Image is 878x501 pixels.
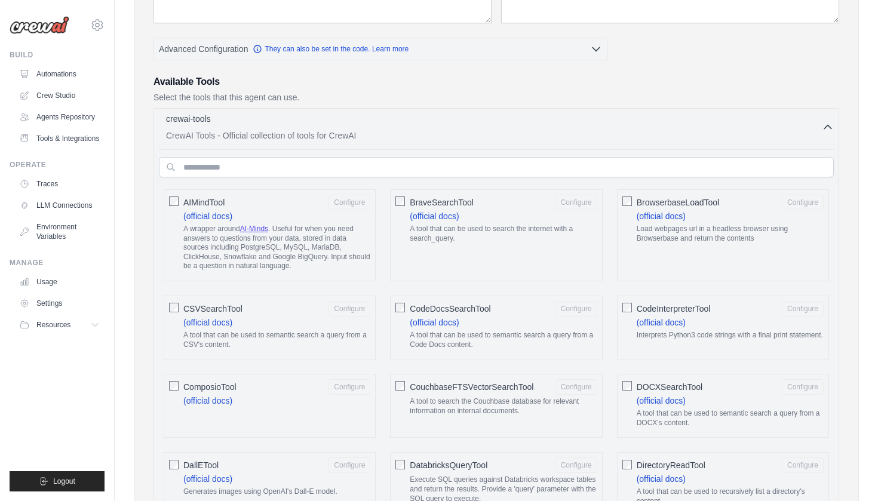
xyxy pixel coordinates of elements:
[240,225,268,233] a: AI-Minds
[183,211,232,221] a: (official docs)
[14,315,105,334] button: Resources
[637,196,720,208] span: BrowserbaseLoadTool
[410,397,597,416] p: A tool to search the Couchbase database for relevant information on internal documents.
[410,225,597,243] p: A tool that can be used to search the internet with a search_query.
[782,457,824,473] button: DirectoryReadTool (official docs) A tool that can be used to recursively list a directory's content.
[14,174,105,193] a: Traces
[14,294,105,313] a: Settings
[637,211,686,221] a: (official docs)
[154,75,839,89] h3: Available Tools
[14,129,105,148] a: Tools & Integrations
[555,457,597,473] button: DatabricksQueryTool Execute SQL queries against Databricks workspace tables and return the result...
[159,43,248,55] span: Advanced Configuration
[14,196,105,215] a: LLM Connections
[637,331,824,340] p: Interprets Python3 code strings with a final print statement.
[410,381,533,393] span: CouchbaseFTSVectorSearchTool
[10,471,105,491] button: Logout
[555,379,597,395] button: CouchbaseFTSVectorSearchTool A tool to search the Couchbase database for relevant information on ...
[637,318,686,327] a: (official docs)
[183,474,232,484] a: (official docs)
[637,303,711,315] span: CodeInterpreterTool
[555,301,597,316] button: CodeDocsSearchTool (official docs) A tool that can be used to semantic search a query from a Code...
[183,396,232,405] a: (official docs)
[183,459,219,471] span: DallETool
[329,301,370,316] button: CSVSearchTool (official docs) A tool that can be used to semantic search a query from a CSV's con...
[253,44,409,54] a: They can also be set in the code. Learn more
[782,195,824,210] button: BrowserbaseLoadTool (official docs) Load webpages url in a headless browser using Browserbase and...
[14,86,105,105] a: Crew Studio
[154,38,607,60] button: Advanced Configuration They can also be set in the code. Learn more
[14,107,105,127] a: Agents Repository
[183,381,237,393] span: ComposioTool
[159,113,834,142] button: crewai-tools CrewAI Tools - Official collection of tools for CrewAI
[183,225,370,271] p: A wrapper around . Useful for when you need answers to questions from your data, stored in data s...
[36,320,70,330] span: Resources
[154,91,839,103] p: Select the tools that this agent can use.
[10,160,105,170] div: Operate
[183,487,370,497] p: Generates images using OpenAI's Dall-E model.
[637,381,703,393] span: DOCXSearchTool
[183,303,242,315] span: CSVSearchTool
[410,211,459,221] a: (official docs)
[10,50,105,60] div: Build
[10,16,69,34] img: Logo
[14,217,105,246] a: Environment Variables
[410,331,597,349] p: A tool that can be used to semantic search a query from a Code Docs content.
[329,195,370,210] button: AIMindTool (official docs) A wrapper aroundAI-Minds. Useful for when you need answers to question...
[410,459,487,471] span: DatabricksQueryTool
[166,130,822,142] p: CrewAI Tools - Official collection of tools for CrewAI
[329,457,370,473] button: DallETool (official docs) Generates images using OpenAI's Dall-E model.
[637,396,686,405] a: (official docs)
[637,474,686,484] a: (official docs)
[555,195,597,210] button: BraveSearchTool (official docs) A tool that can be used to search the internet with a search_query.
[14,64,105,84] a: Automations
[637,409,824,428] p: A tool that can be used to semantic search a query from a DOCX's content.
[782,301,824,316] button: CodeInterpreterTool (official docs) Interprets Python3 code strings with a final print statement.
[410,196,474,208] span: BraveSearchTool
[14,272,105,291] a: Usage
[637,459,705,471] span: DirectoryReadTool
[410,318,459,327] a: (official docs)
[410,303,490,315] span: CodeDocsSearchTool
[329,379,370,395] button: ComposioTool (official docs)
[183,331,370,349] p: A tool that can be used to semantic search a query from a CSV's content.
[10,258,105,268] div: Manage
[53,477,75,486] span: Logout
[183,318,232,327] a: (official docs)
[637,225,824,243] p: Load webpages url in a headless browser using Browserbase and return the contents
[166,113,211,125] p: crewai-tools
[782,379,824,395] button: DOCXSearchTool (official docs) A tool that can be used to semantic search a query from a DOCX's c...
[183,196,225,208] span: AIMindTool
